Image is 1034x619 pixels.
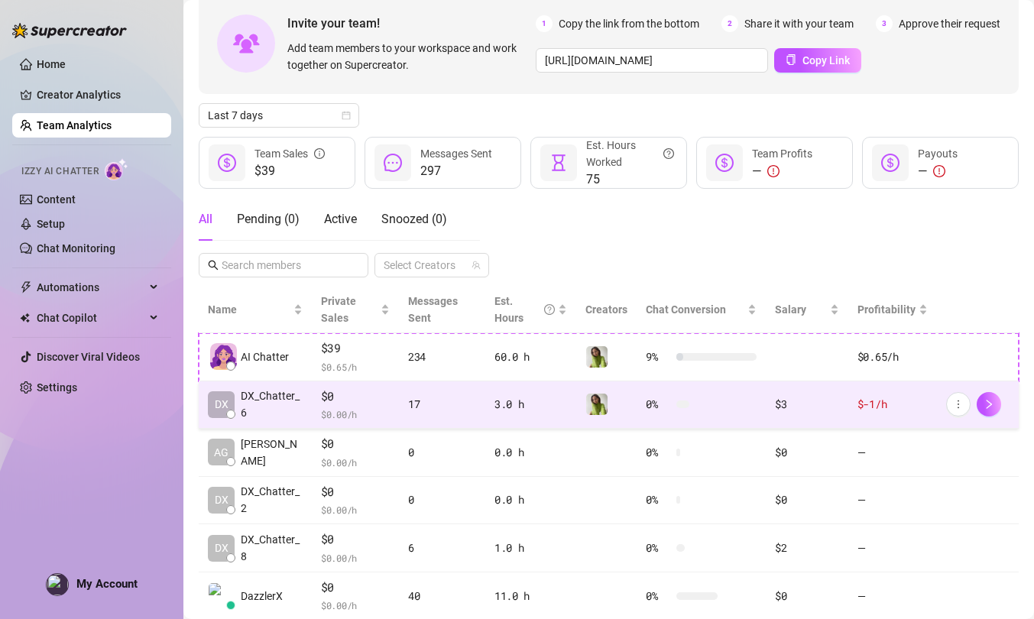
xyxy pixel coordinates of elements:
span: exclamation-circle [767,165,780,177]
span: Active [324,212,357,226]
a: Team Analytics [37,119,112,131]
span: DX [215,396,229,413]
div: Pending ( 0 ) [237,210,300,228]
span: DX_Chatter_6 [241,387,303,421]
span: [PERSON_NAME] [241,436,303,469]
span: $0 [321,483,390,501]
td: — [848,477,937,525]
span: Add team members to your workspace and work together on Supercreator. [287,40,530,73]
span: right [984,399,994,410]
span: DX [215,540,229,556]
span: 0 % [646,540,670,556]
div: 60.0 h [494,348,568,365]
span: DX_Chatter_8 [241,531,303,565]
span: message [384,154,402,172]
span: $ 0.00 /h [321,550,390,566]
div: Est. Hours Worked [586,137,674,170]
span: calendar [342,111,351,120]
span: $ 0.00 /h [321,455,390,470]
td: — [848,524,937,572]
span: thunderbolt [20,281,32,293]
div: Est. Hours [494,293,556,326]
th: Creators [576,287,637,333]
div: $0 [775,491,838,508]
span: Name [208,301,290,318]
div: 0 [408,491,476,508]
span: Izzy AI Chatter [21,164,99,179]
a: Content [37,193,76,206]
span: $39 [254,162,325,180]
span: Invite your team! [287,14,536,33]
span: $0 [321,530,390,549]
span: AG [214,444,229,461]
span: Snoozed ( 0 ) [381,212,447,226]
div: — [752,162,812,180]
span: 1 [536,15,553,32]
div: 0 [408,444,476,461]
span: hourglass [549,154,568,172]
span: question-circle [544,293,555,326]
span: 2 [721,15,738,32]
span: 297 [420,162,492,180]
div: 11.0 h [494,588,568,604]
td: — [848,429,937,477]
span: Approve their request [899,15,1000,32]
div: 17 [408,396,476,413]
span: DazzlerX [241,588,283,604]
span: $ 0.65 /h [321,359,390,374]
span: dollar-circle [218,154,236,172]
span: dollar-circle [881,154,899,172]
span: Chat Copilot [37,306,145,330]
div: 3.0 h [494,396,568,413]
span: Copy the link from the bottom [559,15,699,32]
span: 0 % [646,444,670,461]
span: DX_Chatter_2 [241,483,303,517]
span: 75 [586,170,674,189]
span: Automations [37,275,145,300]
div: 0.0 h [494,444,568,461]
span: dollar-circle [715,154,734,172]
span: My Account [76,577,138,591]
span: Messages Sent [408,295,458,324]
span: Messages Sent [420,147,492,160]
span: 3 [876,15,893,32]
button: Copy Link [774,48,861,73]
span: Copy Link [802,54,850,66]
div: $0 [775,588,838,604]
img: Chat Copilot [20,313,30,323]
div: $-1 /h [857,396,928,413]
a: Setup [37,218,65,230]
div: — [918,162,958,180]
span: copy [786,54,796,65]
span: exclamation-circle [933,165,945,177]
img: logo-BBDzfeDw.svg [12,23,127,38]
a: Creator Analytics [37,83,159,107]
span: $0 [321,578,390,597]
a: Discover Viral Videos [37,351,140,363]
div: 234 [408,348,476,365]
span: search [208,260,219,271]
span: Share it with your team [744,15,854,32]
img: Amaia [586,394,608,415]
span: 9 % [646,348,670,365]
div: $0.65 /h [857,348,928,365]
img: DazzlerX [209,583,234,608]
span: 0 % [646,491,670,508]
span: Payouts [918,147,958,160]
span: DX [215,491,229,508]
a: Home [37,58,66,70]
span: Private Sales [321,295,356,324]
div: Team Sales [254,145,325,162]
span: $0 [321,387,390,406]
div: 6 [408,540,476,556]
span: $0 [321,435,390,453]
div: 1.0 h [494,540,568,556]
img: Amaia [586,346,608,368]
th: Name [199,287,312,333]
a: Settings [37,381,77,394]
div: $0 [775,444,838,461]
span: 0 % [646,396,670,413]
a: Chat Monitoring [37,242,115,254]
span: team [472,261,481,270]
span: $ 0.00 /h [321,502,390,517]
